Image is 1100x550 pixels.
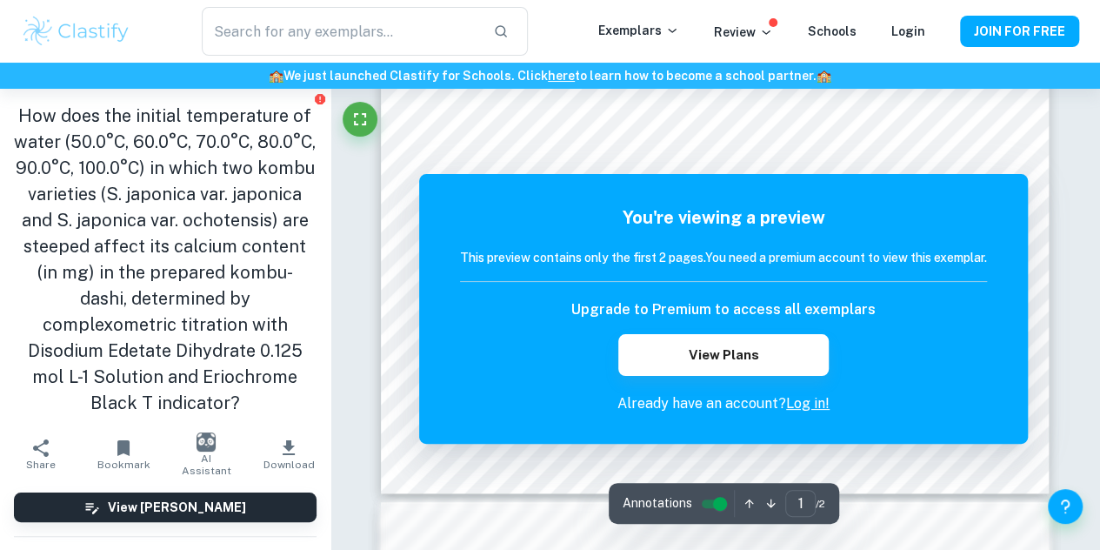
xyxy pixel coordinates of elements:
a: Login [891,24,925,38]
h6: View [PERSON_NAME] [108,498,246,517]
a: Schools [808,24,857,38]
button: View [PERSON_NAME] [14,493,317,522]
span: 🏫 [817,69,831,83]
button: Download [248,430,330,479]
img: Clastify logo [21,14,131,49]
h1: How does the initial temperature of water (50.0°C, 60.0°C, 70.0°C, 80.0°C, 90.0°C, 100.0°C) in wh... [14,103,317,416]
h5: You're viewing a preview [460,205,987,231]
input: Search for any exemplars... [202,7,480,56]
span: 🏫 [269,69,283,83]
p: Review [714,23,773,42]
p: Already have an account? [460,393,987,414]
span: Share [26,459,56,471]
img: AI Assistant [197,433,216,452]
h6: Upgrade to Premium to access all exemplars [571,299,876,320]
span: AI Assistant [176,453,237,477]
button: Help and Feedback [1048,489,1083,524]
button: View Plans [618,334,829,376]
span: Bookmark [97,459,150,471]
p: Exemplars [598,21,679,40]
button: Bookmark [83,430,165,479]
button: Report issue [314,92,327,105]
button: JOIN FOR FREE [960,16,1079,47]
h6: We just launched Clastify for Schools. Click to learn how to become a school partner. [3,66,1097,85]
button: AI Assistant [165,430,248,479]
h6: This preview contains only the first 2 pages. You need a premium account to view this exemplar. [460,248,987,267]
a: Log in! [786,395,830,412]
span: Download [263,459,315,471]
span: / 2 [816,496,825,512]
span: Annotations [623,494,692,513]
button: Fullscreen [343,102,377,137]
a: here [548,69,575,83]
